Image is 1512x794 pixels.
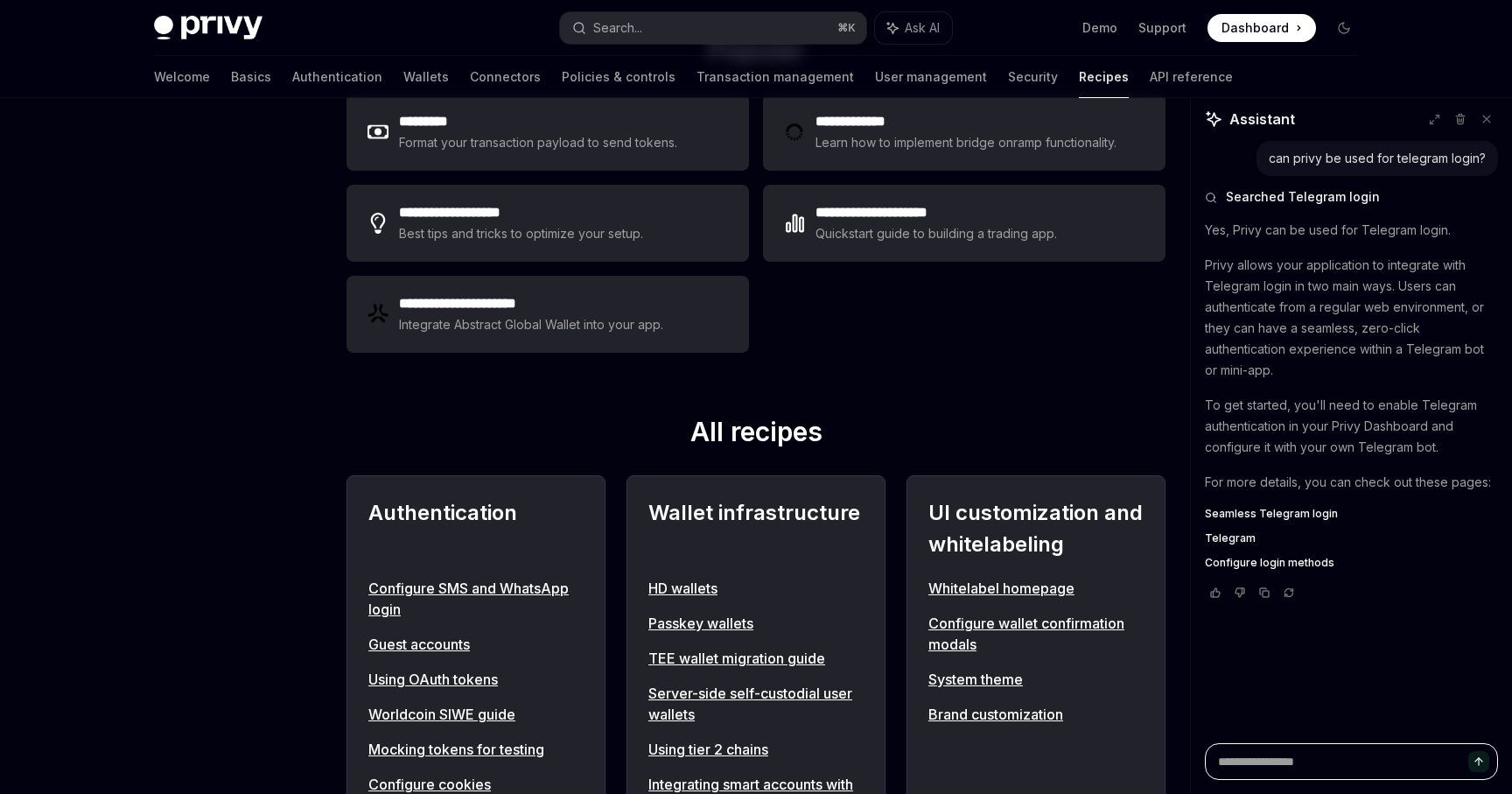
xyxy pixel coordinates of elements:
span: Configure login methods [1205,556,1334,570]
a: **** **** ***Learn how to implement bridge onramp functionality. [763,94,1165,171]
h2: Wallet infrastructure [648,497,864,560]
div: Best tips and tricks to optimize your setup. [399,223,646,244]
div: Format your transaction payload to send tokens. [399,132,678,153]
a: Recipes [1079,56,1129,98]
button: Search...⌘K [560,12,866,44]
a: Seamless Telegram login [1205,507,1498,521]
a: Mocking tokens for testing [368,739,584,760]
p: For more details, you can check out these pages: [1205,472,1498,493]
a: Brand customization [928,704,1144,725]
a: Basics [231,56,271,98]
a: Wallets [403,56,449,98]
div: can privy be used for telegram login? [1269,150,1486,167]
span: Telegram [1205,531,1256,545]
span: Dashboard [1221,19,1289,37]
a: Server-side self-custodial user wallets [648,683,864,725]
button: Send message [1468,751,1489,772]
p: Yes, Privy can be used for Telegram login. [1205,220,1498,241]
a: User management [875,56,987,98]
a: Using OAuth tokens [368,669,584,690]
span: Ask AI [905,19,940,37]
img: dark logo [154,16,262,40]
a: HD wallets [648,578,864,599]
button: Ask AI [875,12,952,44]
h2: UI customization and whitelabeling [928,497,1144,560]
span: Assistant [1229,109,1295,130]
p: Privy allows your application to integrate with Telegram login in two main ways. Users can authen... [1205,255,1498,381]
span: Seamless Telegram login [1205,507,1338,521]
a: Configure wallet confirmation modals [928,613,1144,655]
a: Configure login methods [1205,556,1498,570]
a: TEE wallet migration guide [648,648,864,669]
div: Search... [593,18,642,39]
a: Using tier 2 chains [648,739,864,760]
a: Configure SMS and WhatsApp login [368,578,584,620]
h2: Authentication [368,497,584,560]
a: Worldcoin SIWE guide [368,704,584,725]
span: Searched Telegram login [1226,188,1380,206]
div: Learn how to implement bridge onramp functionality. [815,132,1122,153]
button: Toggle dark mode [1330,14,1358,42]
span: ⌘ K [837,21,856,35]
a: Connectors [470,56,541,98]
div: Integrate Abstract Global Wallet into your app. [399,314,665,335]
a: API reference [1150,56,1233,98]
p: To get started, you'll need to enable Telegram authentication in your Privy Dashboard and configu... [1205,395,1498,458]
a: Welcome [154,56,210,98]
a: Demo [1082,19,1117,37]
a: Dashboard [1207,14,1316,42]
a: Policies & controls [562,56,675,98]
a: Transaction management [696,56,854,98]
h2: All recipes [346,416,1165,454]
button: Searched Telegram login [1205,188,1498,206]
a: System theme [928,669,1144,690]
a: Support [1138,19,1186,37]
a: Telegram [1205,531,1498,545]
a: Authentication [292,56,382,98]
a: Security [1008,56,1058,98]
div: Quickstart guide to building a trading app. [815,223,1058,244]
a: **** ****Format your transaction payload to send tokens. [346,94,749,171]
a: Guest accounts [368,634,584,655]
a: Whitelabel homepage [928,578,1144,599]
a: Passkey wallets [648,613,864,634]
